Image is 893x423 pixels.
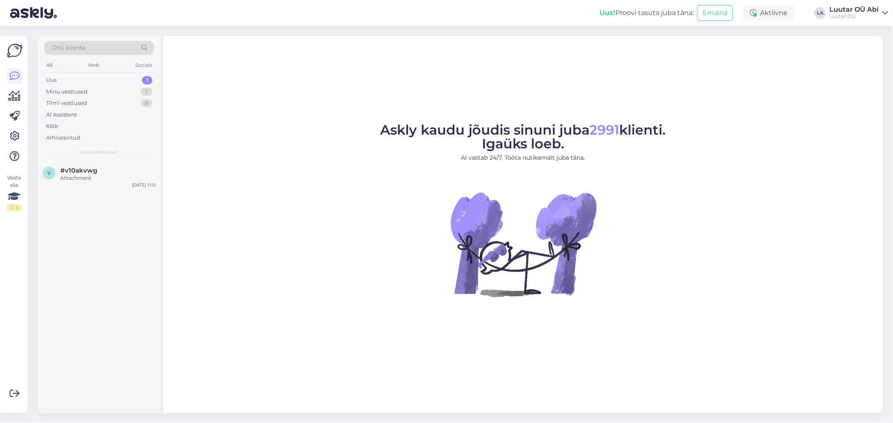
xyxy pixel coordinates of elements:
div: Uus [46,76,57,84]
div: Arhiveeritud [46,134,80,142]
span: 2991 [590,122,620,138]
span: Otsi kliente [52,43,85,52]
span: #v10akvwg [60,167,97,174]
div: Attachment [60,174,156,182]
div: 7 [141,88,152,96]
div: All [44,60,54,71]
div: LA [814,7,826,19]
span: Uued vestlused [80,148,119,156]
span: v [47,170,51,176]
p: AI vastab 24/7. Tööta nutikamalt juba täna. [381,153,666,162]
div: Web [87,60,101,71]
div: Tiimi vestlused [46,99,87,107]
div: Luutar OÜ Abi [829,6,879,13]
div: Kõik [46,122,58,130]
img: Askly Logo [7,43,23,59]
b: Uus! [600,9,615,17]
div: Socials [134,60,154,71]
button: Emailid [697,5,733,21]
div: Minu vestlused [46,88,87,96]
div: 1 [142,76,152,84]
div: Luutar OÜ [829,13,879,20]
div: Proovi tasuta juba täna: [600,8,694,18]
div: 2 / 3 [7,204,22,211]
div: Aktiivne [743,5,794,20]
div: AI Assistent [46,111,77,119]
img: No Chat active [448,169,599,319]
span: Askly kaudu jõudis sinuni juba klienti. Igaüks loeb. [381,122,666,152]
div: [DATE] 11:12 [132,182,156,188]
a: Luutar OÜ AbiLuutar OÜ [829,6,888,20]
div: Vaata siia [7,174,22,211]
div: 8 [141,99,152,107]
